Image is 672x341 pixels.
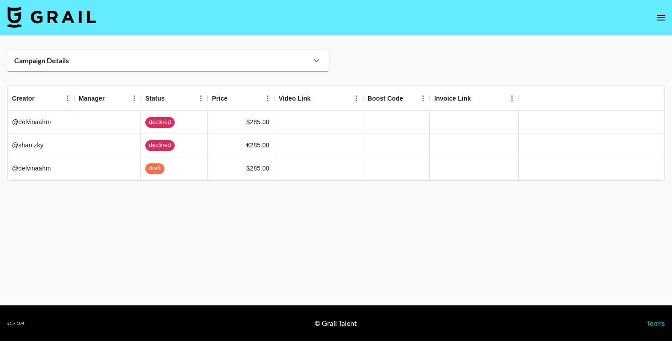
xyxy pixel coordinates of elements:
[61,92,74,105] button: Menu
[647,319,665,327] a: Terms
[246,141,269,150] div: €285.00
[416,92,430,105] button: Menu
[652,9,670,27] button: open drawer
[350,92,363,105] button: Menu
[74,86,141,111] div: Manager
[261,92,274,105] button: Menu
[8,86,74,111] div: Creator
[145,164,164,173] span: draft
[35,92,47,105] button: Sort
[471,92,484,105] button: Sort
[12,86,35,111] div: Creator
[165,92,177,105] button: Sort
[145,141,175,150] span: declined
[105,92,117,105] button: Sort
[430,86,519,111] div: Invoice Link
[434,86,471,111] div: Invoice Link
[145,86,165,111] div: Status
[8,111,74,134] div: @delvinaahm
[363,86,430,111] div: Boost Code
[8,157,74,180] div: @delvinaahm
[141,86,208,111] div: Status
[14,56,69,65] strong: Campaign Details
[315,319,357,328] div: © Grail Talent
[505,92,519,105] button: Menu
[194,92,208,105] button: Menu
[212,86,228,111] div: Price
[246,118,269,126] div: $285.00
[145,118,175,126] span: declined
[8,134,74,157] div: @shan.zky
[228,92,240,105] button: Sort
[79,86,105,111] div: Manager
[7,6,96,28] img: Grail Talent
[128,92,141,105] button: Menu
[311,92,323,105] button: Sort
[403,92,416,105] button: Sort
[7,50,329,71] div: Campaign Details
[368,86,403,111] div: Boost Code
[208,86,274,111] div: Price
[7,321,24,326] div: v 1.7.104
[279,86,311,111] div: Video Link
[274,86,363,111] div: Video Link
[246,164,269,173] div: $285.00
